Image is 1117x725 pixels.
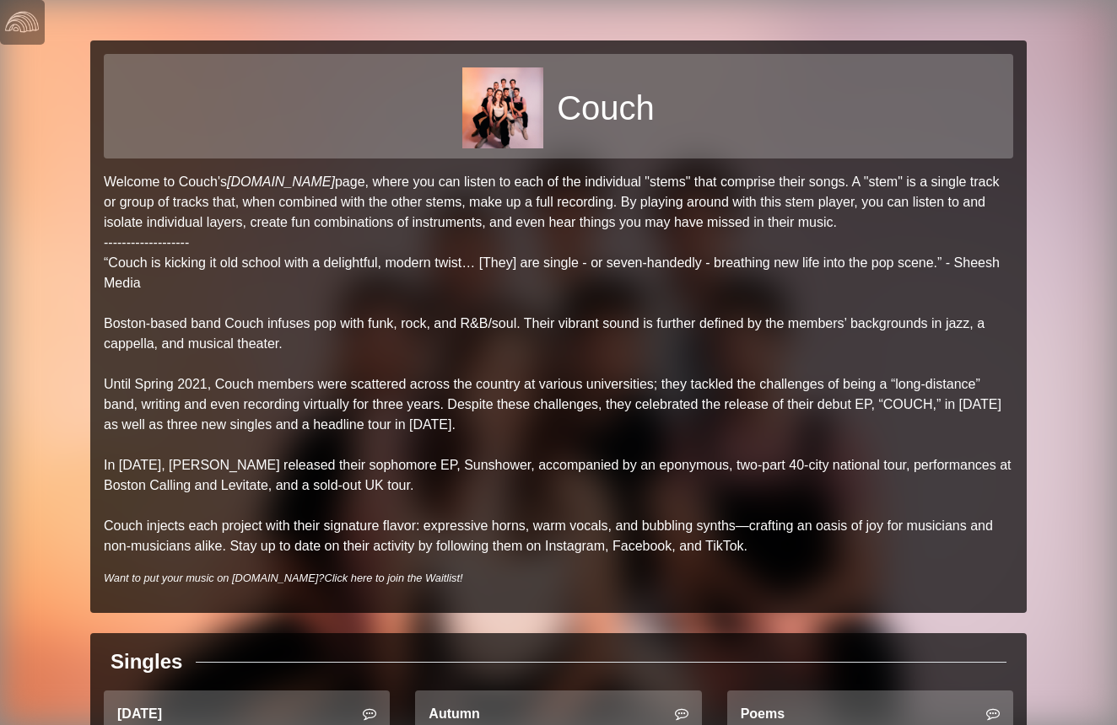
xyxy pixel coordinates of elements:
[111,647,182,677] div: Singles
[557,88,655,128] h1: Couch
[5,5,39,39] img: logo-white-4c48a5e4bebecaebe01ca5a9d34031cfd3d4ef9ae749242e8c4bf12ef99f53e8.png
[227,175,335,189] a: [DOMAIN_NAME]
[462,67,543,148] img: 0b9ba5677a9dcdb81f0e6bf23345a38f5e1a363bb4420db7fe2df4c5b995abe8.jpg
[104,172,1013,556] p: Welcome to Couch's page, where you can listen to each of the individual "stems" that comprise the...
[324,572,462,584] a: Click here to join the Waitlist!
[104,572,463,584] i: Want to put your music on [DOMAIN_NAME]?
